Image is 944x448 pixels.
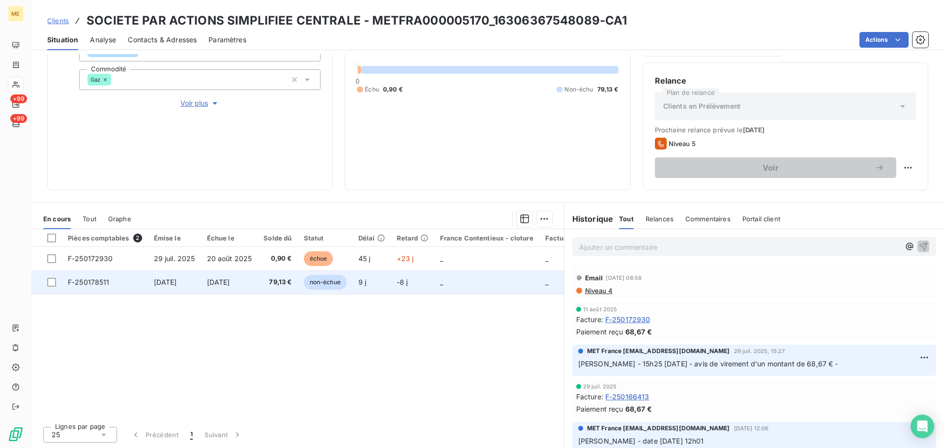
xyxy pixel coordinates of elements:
[83,215,96,223] span: Tout
[365,85,379,94] span: Échu
[68,254,113,263] span: F-250172930
[207,278,230,286] span: [DATE]
[358,234,385,242] div: Délai
[655,126,916,134] span: Prochaine relance prévue le
[304,275,347,290] span: non-échue
[207,254,252,263] span: 20 août 2025
[111,75,119,84] input: Ajouter une valeur
[685,215,731,223] span: Commentaires
[397,234,428,242] div: Retard
[578,437,704,445] span: [PERSON_NAME] - date [DATE] 12h01
[576,391,603,402] span: Facture :
[576,314,603,325] span: Facture :
[545,234,613,242] div: Facture / Echéancier
[911,415,934,438] div: Open Intercom Messenger
[587,424,730,433] span: MET France [EMAIL_ADDRESS][DOMAIN_NAME]
[52,430,60,440] span: 25
[576,327,623,337] span: Paiement reçu
[199,424,248,445] button: Suivant
[440,254,443,263] span: _
[669,140,696,148] span: Niveau 5
[47,35,78,45] span: Situation
[128,35,197,45] span: Contacts & Adresses
[133,234,142,242] span: 2
[625,327,652,337] span: 68,67 €
[397,254,414,263] span: +23 j
[79,98,321,109] button: Voir plus
[545,254,548,263] span: _
[655,157,896,178] button: Voir
[180,98,220,108] span: Voir plus
[264,277,292,287] span: 79,13 €
[619,215,634,223] span: Tout
[585,274,603,282] span: Email
[304,234,347,242] div: Statut
[125,424,184,445] button: Précédent
[663,101,740,111] span: Clients en Prélèvement
[184,424,199,445] button: 1
[264,254,292,264] span: 0,90 €
[564,213,614,225] h6: Historique
[655,75,916,87] h6: Relance
[10,94,27,103] span: +99
[576,404,623,414] span: Paiement reçu
[583,384,617,389] span: 29 juil. 2025
[584,287,613,295] span: Niveau 4
[355,77,359,85] span: 0
[646,215,674,223] span: Relances
[440,278,443,286] span: _
[605,314,650,325] span: F-250172930
[47,17,69,25] span: Clients
[605,391,649,402] span: F-250166413
[190,430,193,440] span: 1
[606,275,642,281] span: [DATE] 08:58
[264,234,292,242] div: Solde dû
[625,404,652,414] span: 68,67 €
[47,16,69,26] a: Clients
[87,12,627,30] h3: SOCIETE PAR ACTIONS SIMPLIFIEE CENTRALE - METFRA000005170_16306367548089-CA1
[154,234,195,242] div: Émise le
[597,85,619,94] span: 79,13 €
[207,234,252,242] div: Échue le
[859,32,909,48] button: Actions
[108,215,131,223] span: Graphe
[743,126,765,134] span: [DATE]
[358,278,366,286] span: 9 j
[734,425,769,431] span: [DATE] 12:06
[8,6,24,22] div: ME
[742,215,780,223] span: Portail client
[90,35,116,45] span: Analyse
[587,347,730,356] span: MET France [EMAIL_ADDRESS][DOMAIN_NAME]
[545,278,548,286] span: _
[578,359,838,368] span: [PERSON_NAME] - 15h25 [DATE] - avis de virement d'un montant de 68,67 € -
[667,164,875,172] span: Voir
[358,254,371,263] span: 45 j
[43,215,71,223] span: En cours
[68,234,142,242] div: Pièces comptables
[440,234,533,242] div: France Contentieux - cloture
[90,77,100,83] span: Gaz
[10,114,27,123] span: +99
[397,278,408,286] span: -8 j
[383,85,403,94] span: 0,90 €
[8,426,24,442] img: Logo LeanPay
[734,348,785,354] span: 29 juil. 2025, 15:27
[208,35,246,45] span: Paramètres
[154,278,177,286] span: [DATE]
[68,278,110,286] span: F-250178511
[564,85,593,94] span: Non-échu
[304,251,333,266] span: échue
[583,306,618,312] span: 11 août 2025
[154,254,195,263] span: 29 juil. 2025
